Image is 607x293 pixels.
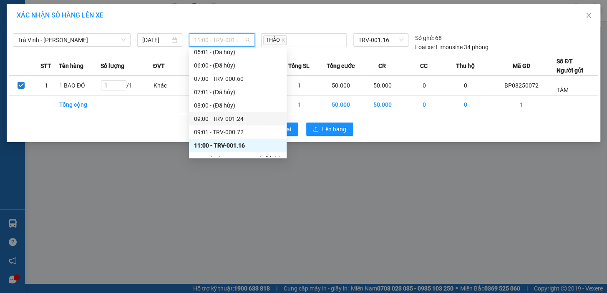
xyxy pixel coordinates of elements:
span: CC [420,61,428,70]
span: Trà Vinh - Hồ Chí Minh [18,34,126,46]
span: Tên hàng [59,61,83,70]
span: ĐVT [153,61,165,70]
span: THẢO [263,35,287,45]
span: Số ghế: [415,33,434,43]
td: 1 [34,76,59,95]
div: 09:01 - TRV-000.72 [194,128,282,137]
span: STT [40,61,51,70]
div: 68 [415,33,442,43]
td: 1 [278,76,320,95]
span: Tổng cước [326,61,354,70]
td: 50.000 [361,95,403,114]
td: 50.000 [361,76,403,95]
td: 1 [486,95,557,114]
div: 07:00 - TRV-000.60 [194,74,282,83]
span: Loại xe: [415,43,435,52]
span: Thu hộ [456,61,475,70]
span: close [281,38,285,42]
span: 11:00 - TRV-001.16 [194,34,250,46]
span: Tổng SL [288,61,309,70]
div: 05:01 - (Đã hủy) [194,48,282,57]
span: upload [313,126,319,133]
span: Lên hàng [322,125,346,134]
td: 0 [445,95,486,114]
div: 08:00 - (Đã hủy) [194,101,282,110]
span: Số lượng [101,61,124,70]
div: 06:00 - (Đã hủy) [194,61,282,70]
td: 0 [403,95,445,114]
div: 11:01 (TC) - TRV-000.74 - (Đã hủy) [194,154,282,163]
button: uploadLên hàng [306,123,353,136]
span: XÁC NHẬN SỐ HÀNG LÊN XE [17,11,103,19]
td: 50.000 [320,76,361,95]
span: TRV-001.16 [358,34,403,46]
div: 11:00 - TRV-001.16 [194,141,282,150]
span: TÁM [557,87,569,93]
td: BP08250072 [486,76,557,95]
td: 50.000 [320,95,361,114]
div: 07:01 - (Đã hủy) [194,88,282,97]
td: 1 BAO ĐỎ [59,76,101,95]
span: close [585,12,592,19]
span: CR [378,61,386,70]
input: 15/08/2025 [142,35,170,45]
div: Limousine 34 phòng [415,43,489,52]
button: Close [577,4,600,28]
div: 09:00 - TRV-001.24 [194,114,282,123]
td: 1 [278,95,320,114]
span: Mã GD [513,61,530,70]
td: Khác [153,76,195,95]
td: 0 [445,76,486,95]
td: 0 [403,76,445,95]
div: Số ĐT Người gửi [557,57,583,75]
td: Tổng cộng [59,95,101,114]
td: / 1 [101,76,153,95]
